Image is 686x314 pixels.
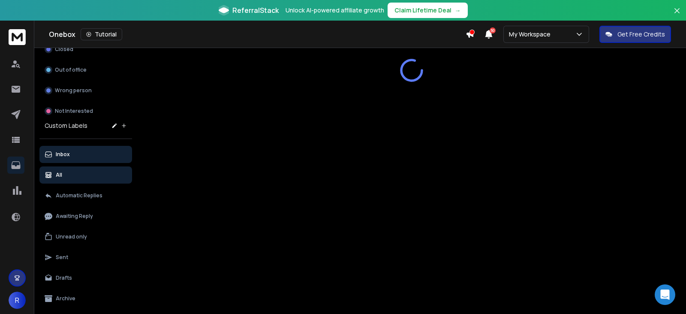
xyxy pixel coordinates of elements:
p: Wrong person [55,87,92,94]
button: Awaiting Reply [39,208,132,225]
button: R [9,292,26,309]
button: Tutorial [81,28,122,40]
button: Not Interested [39,103,132,120]
p: Drafts [56,275,72,281]
p: Unread only [56,233,87,240]
h3: Custom Labels [45,121,87,130]
p: My Workspace [509,30,554,39]
button: Sent [39,249,132,266]
button: Unread only [39,228,132,245]
button: All [39,166,132,184]
p: Sent [56,254,68,261]
button: Automatic Replies [39,187,132,204]
p: Unlock AI-powered affiliate growth [286,6,384,15]
button: Archive [39,290,132,307]
p: Get Free Credits [617,30,665,39]
div: Open Intercom Messenger [655,284,675,305]
p: Out of office [55,66,87,73]
p: Awaiting Reply [56,213,93,220]
p: Archive [56,295,75,302]
div: Onebox [49,28,466,40]
span: 50 [490,27,496,33]
button: Inbox [39,146,132,163]
button: Close banner [671,5,683,26]
button: Wrong person [39,82,132,99]
button: Get Free Credits [599,26,671,43]
p: Automatic Replies [56,192,102,199]
p: Not Interested [55,108,93,115]
span: → [455,6,461,15]
button: Claim Lifetime Deal→ [388,3,468,18]
span: ReferralStack [232,5,279,15]
p: All [56,172,62,178]
p: Inbox [56,151,70,158]
button: Drafts [39,269,132,287]
button: Closed [39,41,132,58]
p: Closed [55,46,73,53]
button: Out of office [39,61,132,78]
